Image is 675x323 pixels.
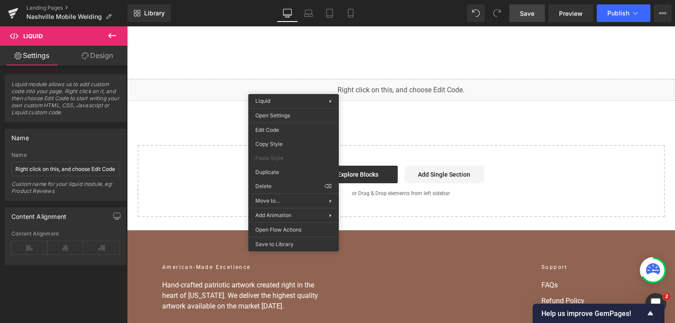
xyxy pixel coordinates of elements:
[35,237,202,245] h2: American-Made Excellence
[319,4,340,22] a: Tablet
[520,9,534,18] span: Save
[645,293,666,314] iframe: Intercom live chat
[11,208,66,220] div: Content Alignment
[144,9,165,17] span: Library
[255,140,332,148] span: Copy Style
[654,4,671,22] button: More
[11,152,120,158] div: Name
[255,211,329,219] span: Add Animation
[35,254,202,285] p: Hand-crafted patriotic artwork created right in the heart of [US_STATE]. We deliver the highest q...
[192,139,271,157] a: Explore Blocks
[414,269,513,280] a: Refund Policy
[11,231,120,237] div: Content Alignment
[26,13,102,20] span: Nashville Mobile Welding
[414,254,513,264] a: FAQs
[278,139,357,157] a: Add Single Section
[23,33,43,40] span: Liquid
[127,4,171,22] a: New Library
[11,81,120,122] span: Liquid module allows us to add custom code into your page. Right click on it, and then choose Edi...
[255,182,324,190] span: Delete
[548,4,593,22] a: Preview
[277,4,298,22] a: Desktop
[414,285,513,296] a: Privacy Policy
[11,181,120,200] div: Custom name for your liquid module, eg: Product Reviews
[559,9,583,18] span: Preview
[255,126,332,134] span: Edit Code
[663,293,670,300] span: 2
[26,4,127,11] a: Landing Pages
[488,4,506,22] button: Redo
[25,164,524,170] p: or Drag & Drop elements from left sidebar
[467,4,485,22] button: Undo
[65,46,129,65] a: Design
[255,154,332,162] span: Paste Style
[324,182,332,190] span: ⌫
[255,197,329,205] span: Move to...
[541,308,656,319] button: Show survey - Help us improve GemPages!
[255,168,332,176] span: Duplicate
[414,237,513,245] h2: Support
[597,4,650,22] button: Publish
[11,129,29,142] div: Name
[541,309,645,318] span: Help us improve GemPages!
[298,4,319,22] a: Laptop
[607,10,629,17] span: Publish
[255,98,270,104] span: Liquid
[255,112,332,120] span: Open Settings
[255,226,332,234] span: Open Flow Actions
[340,4,361,22] a: Mobile
[255,240,332,248] span: Save to Library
